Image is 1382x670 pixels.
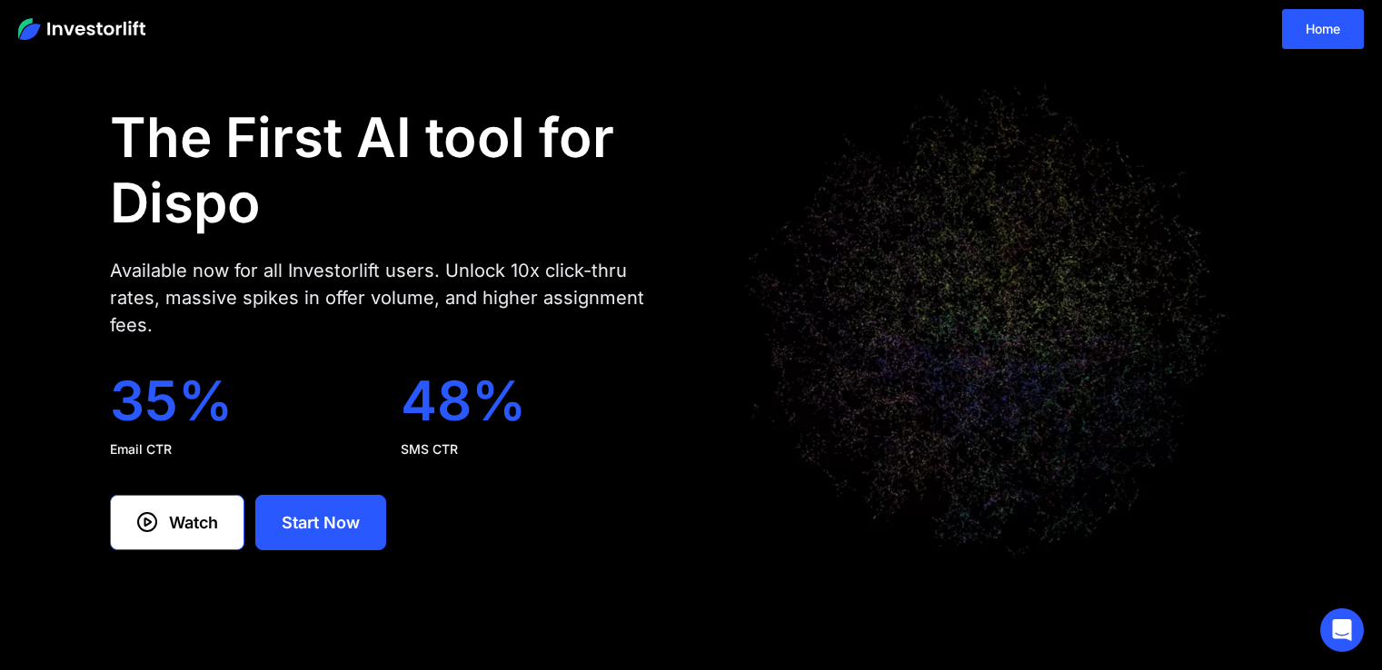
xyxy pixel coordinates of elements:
div: Open Intercom Messenger [1320,608,1364,652]
a: Home [1282,9,1364,49]
div: Available now for all Investorlift users. Unlock 10x click-thru rates, massive spikes in offer vo... [110,257,662,339]
div: Watch [169,510,218,535]
h1: The First AI tool for Dispo [110,104,662,235]
div: Start Now [282,510,360,535]
a: Watch [110,495,244,550]
div: 48% [401,368,662,433]
div: SMS CTR [401,440,662,458]
div: 35% [110,368,372,433]
div: Email CTR [110,440,372,458]
a: Start Now [255,495,386,550]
